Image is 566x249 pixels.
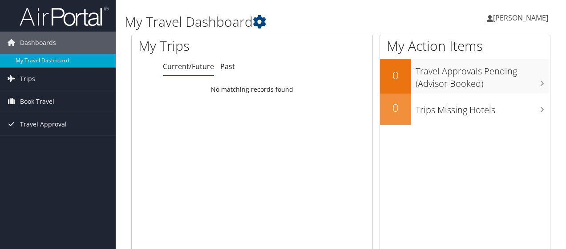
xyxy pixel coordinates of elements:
[380,59,550,93] a: 0Travel Approvals Pending (Advisor Booked)
[416,61,550,90] h3: Travel Approvals Pending (Advisor Booked)
[20,68,35,90] span: Trips
[380,100,411,115] h2: 0
[487,4,557,31] a: [PERSON_NAME]
[380,37,550,55] h1: My Action Items
[220,61,235,71] a: Past
[125,12,413,31] h1: My Travel Dashboard
[20,6,109,27] img: airportal-logo.png
[138,37,266,55] h1: My Trips
[380,68,411,83] h2: 0
[380,94,550,125] a: 0Trips Missing Hotels
[20,32,56,54] span: Dashboards
[163,61,214,71] a: Current/Future
[20,113,67,135] span: Travel Approval
[20,90,54,113] span: Book Travel
[416,99,550,116] h3: Trips Missing Hotels
[493,13,548,23] span: [PERSON_NAME]
[132,82,372,98] td: No matching records found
